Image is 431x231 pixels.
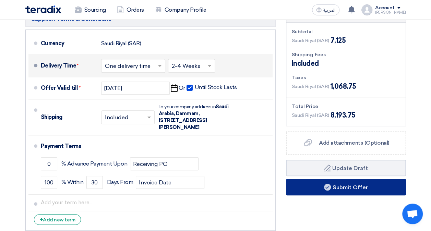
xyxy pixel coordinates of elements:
[86,176,103,189] input: payment-term-2
[312,4,339,15] button: العربية
[187,84,237,91] label: Until Stock Lasts
[375,5,395,11] div: Account
[61,179,84,186] span: % Within
[323,8,335,13] span: العربية
[41,176,57,189] input: payment-term-2
[330,35,346,46] span: 7,125
[111,2,149,17] a: Orders
[69,2,111,17] a: Sourcing
[40,217,43,223] span: +
[286,160,406,176] button: Update Draft
[292,51,400,58] div: Shipping Fees
[136,176,204,189] input: payment-term-2
[149,2,212,17] a: Company Profile
[41,80,96,96] div: Offer Valid till
[41,109,96,125] div: Shipping
[292,28,400,35] div: Subtotal
[25,5,61,13] img: Teradix logo
[179,85,185,92] span: Or
[41,35,96,52] div: Currency
[159,104,229,130] span: Saudi Arabia, Dammam, [STREET_ADDRESS][PERSON_NAME]
[292,103,400,110] div: Total Price
[286,179,406,195] button: Submit Offer
[159,104,234,131] div: to your company address in
[375,11,406,14] div: [PERSON_NAME]
[41,58,96,74] div: Delivery Time
[101,82,170,95] input: yyyy-mm-dd
[292,83,329,90] span: Saudi Riyal (SAR)
[41,196,270,209] input: Add your term here...
[101,37,141,50] div: Saudi Riyal (SAR)
[319,139,389,146] span: Add attachments (Optional)
[402,204,423,224] div: Open chat
[41,138,264,155] div: Payment Terms
[330,81,356,92] span: 1,068.75
[361,4,372,15] img: profile_test.png
[292,74,400,81] div: Taxes
[107,179,133,186] span: Days From
[61,160,127,167] span: % Advance Payment Upon
[330,110,355,120] span: 8,193.75
[292,112,329,119] span: Saudi Riyal (SAR)
[292,58,319,69] span: Included
[34,214,81,225] div: Add new term
[41,157,57,170] input: payment-term-1
[130,157,199,170] input: payment-term-2
[292,37,329,44] span: Saudi Riyal (SAR)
